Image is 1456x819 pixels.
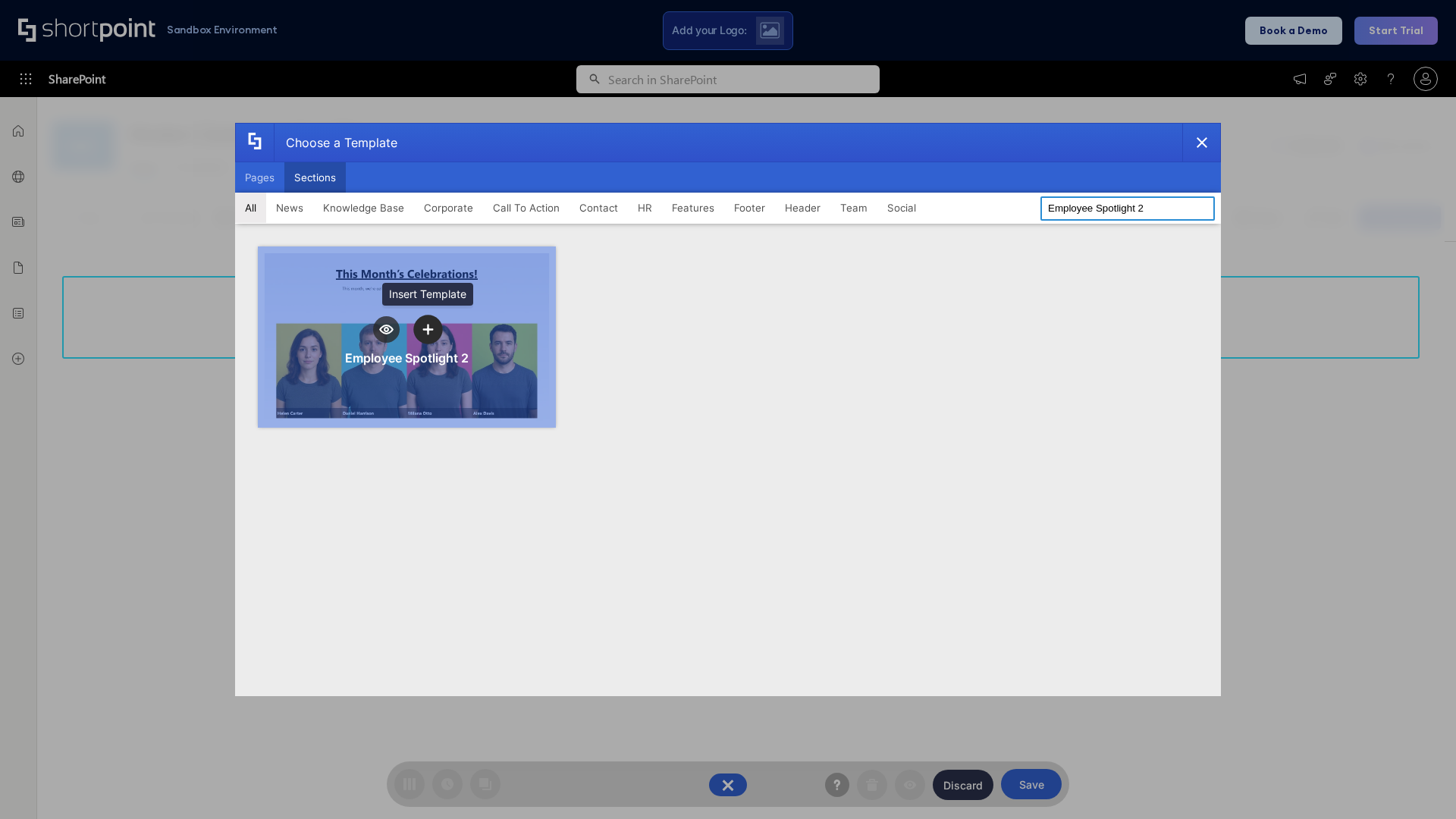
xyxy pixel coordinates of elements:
button: Header [775,193,830,223]
button: Knowledge Base [313,193,414,223]
button: Corporate [414,193,483,223]
button: Social [877,193,926,223]
button: Team [830,193,877,223]
div: Choose a Template [274,124,397,162]
button: Contact [570,193,628,223]
iframe: Chat Widget [1380,746,1456,819]
button: Features [662,193,724,223]
button: News [266,193,313,223]
button: Footer [724,193,775,223]
button: Sections [284,162,346,193]
button: Call To Action [483,193,570,223]
button: Pages [235,162,284,193]
input: Search [1040,196,1215,221]
div: Employee Spotlight 2 [345,350,469,366]
div: template selector [235,123,1221,696]
button: HR [628,193,662,223]
button: All [235,193,266,223]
